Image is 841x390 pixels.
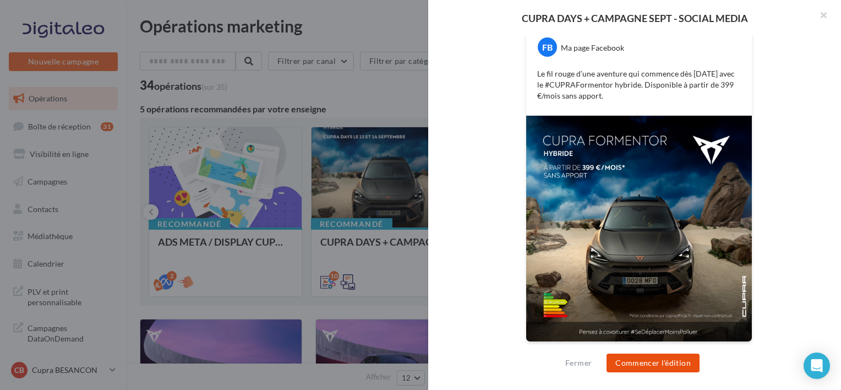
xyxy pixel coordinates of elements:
div: CUPRA DAYS + CAMPAGNE SEPT - SOCIAL MEDIA [446,13,823,23]
div: La prévisualisation est non-contractuelle [526,342,752,356]
button: Fermer [561,356,596,370]
div: FB [538,37,557,57]
button: Commencer l'édition [607,354,700,372]
div: Open Intercom Messenger [804,353,830,379]
p: Le fil rouge d’une aventure qui commence dès [DATE] avec le #CUPRAFormentor hybride. Disponible à... [537,68,741,101]
div: Ma page Facebook [561,42,624,53]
